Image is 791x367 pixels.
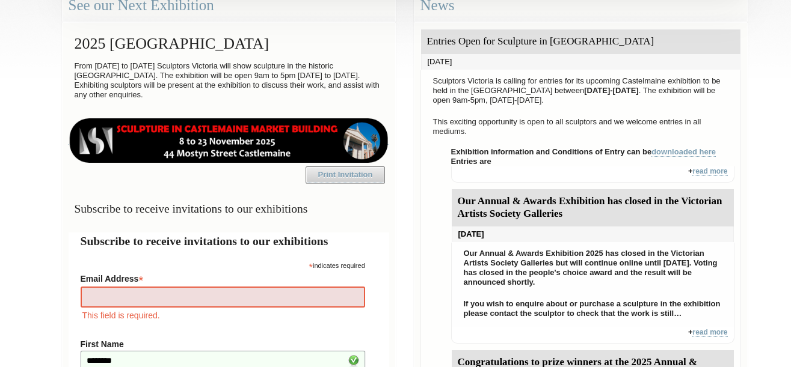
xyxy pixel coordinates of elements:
[69,118,389,163] img: castlemaine-ldrbd25v2.png
[81,309,365,322] div: This field is required.
[81,270,365,285] label: Email Address
[69,58,389,103] p: From [DATE] to [DATE] Sculptors Victoria will show sculpture in the historic [GEOGRAPHIC_DATA]. T...
[458,296,728,321] p: If you wish to enquire about or purchase a sculpture in the exhibition please contact the sculpto...
[451,147,716,157] strong: Exhibition information and Conditions of Entry can be
[69,197,389,220] h3: Subscribe to receive invitations to our exhibitions
[452,189,734,226] div: Our Annual & Awards Exhibition has closed in the Victorian Artists Society Galleries
[692,167,727,176] a: read more
[69,29,389,58] h2: 2025 [GEOGRAPHIC_DATA]
[451,327,734,344] div: +
[452,226,734,242] div: [DATE]
[427,114,734,139] p: This exciting opportunity is open to all sculptors and we welcome entries in all mediums.
[427,73,734,108] p: Sculptors Victoria is calling for entries for its upcoming Castelmaine exhibition to be held in t...
[421,54,740,70] div: [DATE]
[584,86,639,95] strong: [DATE]-[DATE]
[651,147,716,157] a: downloaded here
[421,29,740,54] div: Entries Open for Sculpture in [GEOGRAPHIC_DATA]
[81,259,365,270] div: indicates required
[306,166,385,183] a: Print Invitation
[451,166,734,183] div: +
[81,339,365,349] label: First Name
[458,246,728,290] p: Our Annual & Awards Exhibition 2025 has closed in the Victorian Artists Society Galleries but wil...
[692,328,727,337] a: read more
[81,232,377,250] h2: Subscribe to receive invitations to our exhibitions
